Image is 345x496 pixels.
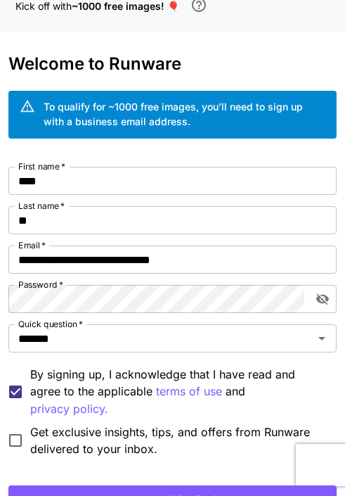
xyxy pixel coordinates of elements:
p: privacy policy. [30,400,108,418]
label: First name [18,160,65,172]
button: By signing up, I acknowledge that I have read and agree to the applicable and privacy policy. [156,383,222,400]
label: Quick question [18,318,83,330]
button: By signing up, I acknowledge that I have read and agree to the applicable terms of use and [30,400,108,418]
p: By signing up, I acknowledge that I have read and agree to the applicable and [30,366,325,418]
span: Get exclusive insights, tips, and offers from Runware delivered to your inbox. [30,424,325,457]
p: terms of use [156,383,222,400]
button: toggle password visibility [310,286,335,312]
label: Password [18,279,63,291]
label: Email [18,239,46,251]
button: Open [312,329,332,348]
h3: Welcome to Runware [8,54,336,74]
div: To qualify for ~1000 free images, you’ll need to sign up with a business email address. [44,99,325,129]
label: Last name [18,200,65,212]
